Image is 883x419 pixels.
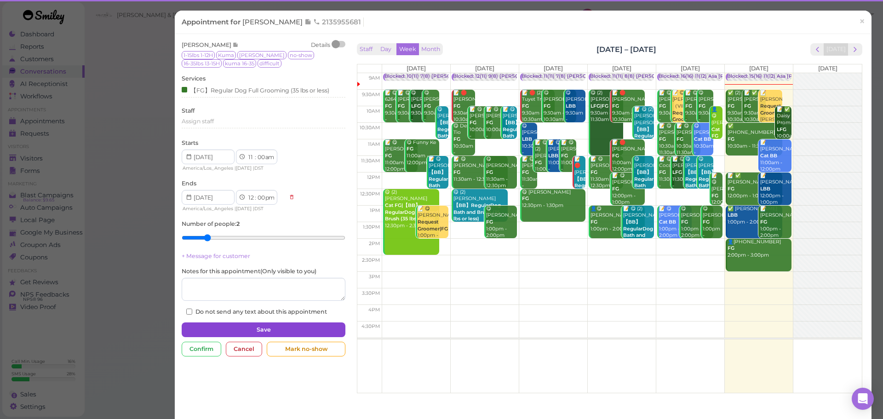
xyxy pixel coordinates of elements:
[522,169,529,175] b: FG
[182,267,316,276] label: Notes for this appointment ( Only visible to you )
[357,43,375,56] button: Staff
[223,59,256,68] span: kuma 16-35
[368,141,380,147] span: 11am
[681,219,688,225] b: FG
[522,123,537,163] div: 😋 [PERSON_NAME] 10:30am - 11:30am
[313,17,361,26] span: 2135955681
[182,118,214,125] span: Assign staff
[676,123,700,156] div: 📝 😋 [PERSON_NAME] 10:30am - 11:30am
[698,90,714,130] div: 😋 [PERSON_NAME] 9:30am - 10:30am
[711,106,722,161] div: 👤😋 [PERSON_NAME] 10:00am - 11:00am
[258,59,281,68] span: difficult
[398,103,405,109] b: FG
[288,51,314,59] span: no-show
[384,73,512,80] div: Blocked: 10(11) 7(8) [PERSON_NAME] • Appointment
[182,51,215,59] span: 1-15lbs 1-12H
[183,206,233,212] span: America/Los_Angeles
[362,92,380,98] span: 9:30am
[612,103,619,109] b: FG
[591,169,597,175] b: FG
[182,322,345,337] button: Save
[728,245,734,251] b: FG
[384,90,400,130] div: 📝 😋 6264785924 9:30am - 10:30am
[852,388,874,410] div: Open Intercom Messenger
[699,169,728,223] b: 【BB】RegularDog Bath and Brush (35 lbs or less)
[396,43,419,56] button: Week
[685,103,692,109] b: FG
[486,206,517,239] div: 😋 [PERSON_NAME] 1:00pm - 2:00pm
[728,186,734,192] b: FG
[182,179,196,188] label: Ends
[699,103,705,109] b: FG
[486,219,493,225] b: FG
[486,156,517,189] div: 😋 [PERSON_NAME] 11:30am - 12:30pm
[824,43,849,56] button: [DATE]
[363,224,380,230] span: 1:30pm
[367,108,380,114] span: 10am
[182,85,329,95] div: 【FG】Regular Dog Full Grooming (35 lbs or less)
[634,126,664,173] b: 【BB】RegularDog Bath and Brush (35 lbs or less)
[561,139,576,180] div: 📝 😋 [PERSON_NAME] 11:00am - 12:00pm
[226,342,262,356] div: Cancel
[659,206,692,239] div: 📝 😋 [PERSON_NAME] 1:00pm - 2:00pm
[236,220,240,227] b: 2
[727,172,782,200] div: 📝 ✅ [PERSON_NAME] 12:00pm - 1:00pm
[544,103,550,109] b: FG
[522,73,648,80] div: Blocked: 11(11) 7(8) [PERSON_NAME] • Appointment
[418,219,448,232] b: Request Groomer|FG
[694,123,713,163] div: 😋 [PERSON_NAME] 10:30am - 11:30am
[236,206,252,212] span: [DATE]
[216,51,236,59] span: Kuma
[749,65,768,72] span: [DATE]
[590,206,645,233] div: 👤😋 [PERSON_NAME] 1:00pm - 2:00pm
[360,125,380,131] span: 10:30am
[469,106,491,147] div: 📝 😋 (3) [PERSON_NAME] 10:00am - 11:00am
[760,186,770,192] b: LBB
[612,65,631,72] span: [DATE]
[711,193,718,199] b: FG
[429,169,459,216] b: 【BB】RegularDog Bath and Brush (35 lbs or less)
[360,191,380,197] span: 12:30pm
[612,139,645,173] div: 📝 🛑 [PERSON_NAME] 11:00am - 12:00pm
[369,274,380,280] span: 3pm
[728,103,734,109] b: FG
[548,139,563,180] div: 📝 😋 [PERSON_NAME] 11:00am - 12:00pm
[182,253,250,259] a: + Message for customer
[453,169,460,175] b: FG
[503,120,533,173] b: 【BB】RegularDog Bath and Brush (35 lbs or less)
[186,308,327,316] label: Do not send any text about this appointment
[522,189,585,209] div: 😋 [PERSON_NAME] 12:30pm - 1:30pm
[182,107,195,115] label: Staff
[760,139,791,173] div: 📝 [PERSON_NAME] 11:00am - 12:00pm
[534,139,550,187] div: 📝 😋 (2) [PERSON_NAME] 11:00am - 12:00pm
[453,202,501,222] b: 【BB】RegularDog Bath and Brush (35 lbs or less)
[590,90,623,123] div: 😋 (2) [PERSON_NAME] 9:30am - 11:30am
[760,153,777,159] b: Cat BB
[659,103,666,109] b: FG
[385,103,392,109] b: FG
[233,41,239,48] span: Note
[411,103,421,109] b: LFG
[361,158,380,164] span: 11:30am
[384,189,439,230] div: 😋 (2) [PERSON_NAME] 12:30pm - 2:30pm
[407,146,413,152] b: FG
[470,120,476,126] b: FG
[182,149,235,164] input: Use the arrow keys to pick a date
[182,220,240,228] label: Number of people :
[368,307,380,313] span: 4pm
[182,59,222,68] span: 16-35lbs 13-15H
[727,123,782,150] div: ✅ [PHONE_NUMBER] 10:30am - 11:30am
[453,103,460,109] b: FG
[242,17,304,26] span: [PERSON_NAME]
[659,169,666,175] b: FG
[612,90,645,123] div: 📝 🛑 [PERSON_NAME] 9:30am - 10:30am
[385,202,438,222] b: Cat FG|【BB】RegularDog Bath and Brush (35 lbs or less)
[698,156,714,244] div: 😋 [PERSON_NAME] 11:30am - 12:30pm
[711,172,722,220] div: 📝 😋 [PERSON_NAME] 12:00pm - 1:00pm
[182,75,206,83] label: Services
[424,90,439,130] div: 😋 [PERSON_NAME] 9:30am - 10:30am
[672,169,682,175] b: LFG
[561,153,568,159] b: FG
[728,136,734,142] b: FG
[453,123,475,163] div: 😋 Delfin Tio 10:30am - 11:30am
